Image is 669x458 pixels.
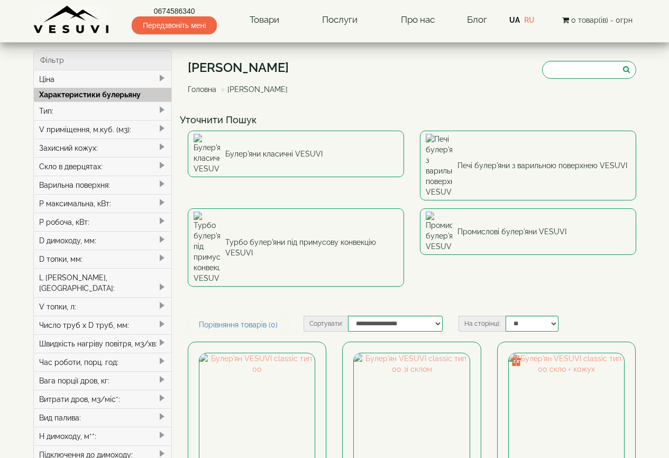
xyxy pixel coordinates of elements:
li: [PERSON_NAME] [218,84,288,95]
a: Промислові булер'яни VESUVI Промислові булер'яни VESUVI [420,208,636,255]
label: Сортувати: [304,316,348,332]
div: D димоходу, мм: [34,231,172,250]
div: Захисний кожух: [34,139,172,157]
a: UA [509,16,520,24]
div: Вид палива: [34,408,172,427]
a: Турбо булер'яни під примусову конвекцію VESUVI Турбо булер'яни під примусову конвекцію VESUVI [188,208,404,287]
img: Завод VESUVI [33,5,110,34]
a: Блог [467,14,487,25]
img: gift [511,355,521,366]
span: Передзвоніть мені [132,16,217,34]
h1: [PERSON_NAME] [188,61,296,75]
div: H димоходу, м**: [34,427,172,445]
div: Вага порції дров, кг: [34,371,172,390]
a: 0674586340 [132,6,217,16]
div: Скло в дверцятах: [34,157,172,176]
img: Промислові булер'яни VESUVI [426,212,452,252]
a: RU [524,16,535,24]
div: Фільтр [34,51,172,70]
a: Головна [188,85,216,94]
div: Швидкість нагріву повітря, м3/хв: [34,334,172,353]
div: Характеристики булерьяну [34,88,172,102]
img: Турбо булер'яни під примусову конвекцію VESUVI [194,212,220,283]
div: V топки, л: [34,297,172,316]
img: Печі булер'яни з варильною поверхнею VESUVI [426,134,452,197]
label: На сторінці: [459,316,506,332]
button: 0 товар(ів) - 0грн [559,14,636,26]
a: Печі булер'яни з варильною поверхнею VESUVI Печі булер'яни з варильною поверхнею VESUVI [420,131,636,200]
div: P робоча, кВт: [34,213,172,231]
div: Витрати дров, м3/міс*: [34,390,172,408]
div: Варильна поверхня: [34,176,172,194]
div: L [PERSON_NAME], [GEOGRAPHIC_DATA]: [34,268,172,297]
h4: Уточнити Пошук [180,115,644,125]
div: Тип: [34,102,172,120]
div: Ціна [34,70,172,88]
a: Про нас [390,8,445,32]
a: Послуги [311,8,368,32]
div: V приміщення, м.куб. (м3): [34,120,172,139]
a: Булер'яни класичні VESUVI Булер'яни класичні VESUVI [188,131,404,177]
div: P максимальна, кВт: [34,194,172,213]
a: Порівняння товарів (0) [188,316,289,334]
span: 0 товар(ів) - 0грн [571,16,633,24]
div: Час роботи, порц. год: [34,353,172,371]
img: Булер'яни класичні VESUVI [194,134,220,174]
div: D топки, мм: [34,250,172,268]
div: Число труб x D труб, мм: [34,316,172,334]
a: Товари [239,8,290,32]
